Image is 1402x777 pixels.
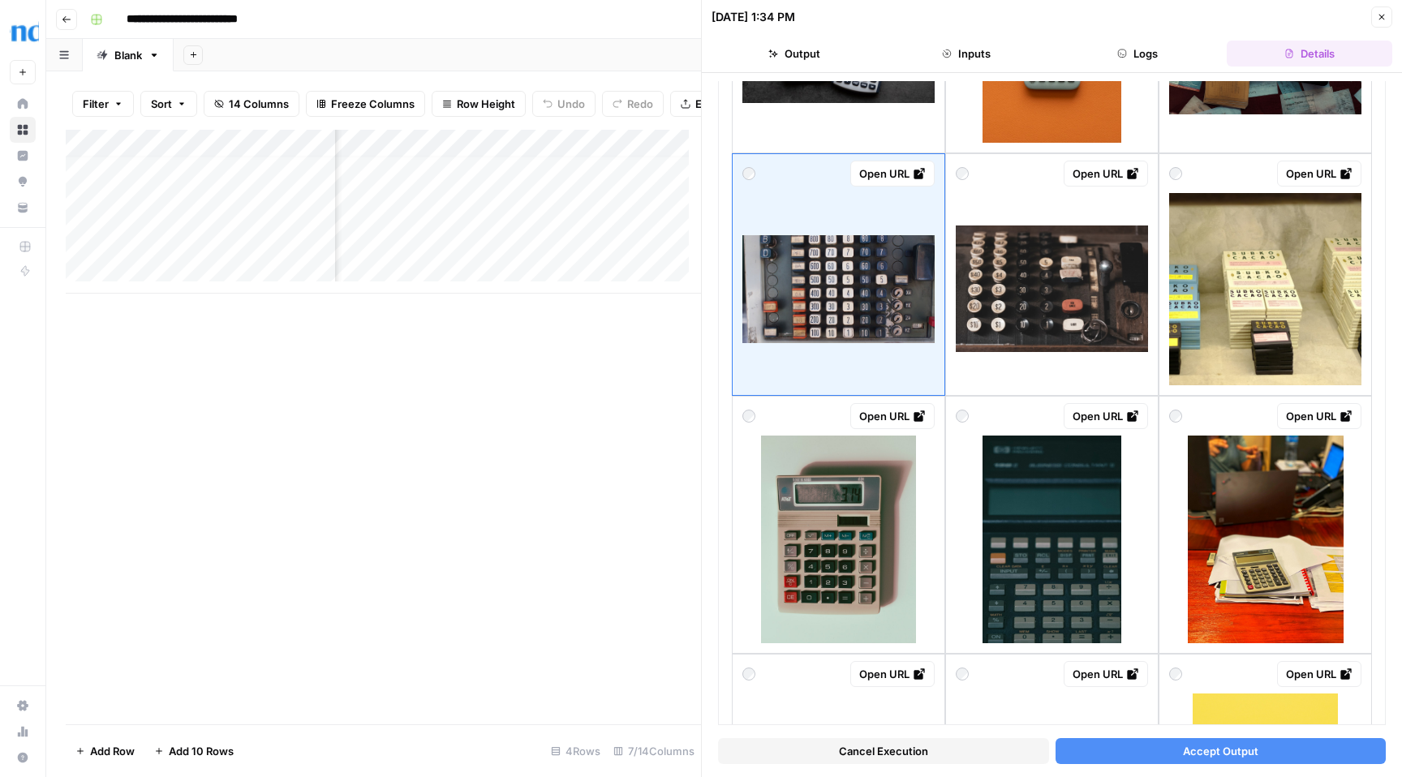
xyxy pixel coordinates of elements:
[1183,743,1258,759] span: Accept Output
[1064,403,1148,429] a: Open URL
[859,165,926,182] div: Open URL
[10,719,36,745] a: Usage
[742,235,935,344] img: photo-1590753684039-6adc03c5d6dc
[1073,408,1139,424] div: Open URL
[712,41,877,67] button: Output
[761,436,916,643] img: photo-1653074281018-c08f358059ab
[144,738,243,764] button: Add 10 Rows
[72,91,134,117] button: Filter
[850,661,935,687] a: Open URL
[204,91,299,117] button: 14 Columns
[850,161,935,187] a: Open URL
[670,91,763,117] button: Export CSV
[10,117,36,143] a: Browse
[956,225,1148,352] img: photo-1564986410613-97e0b371efe5
[983,436,1121,643] img: photo-1637239990694-ba96d4b80acc
[1064,161,1148,187] a: Open URL
[331,96,415,112] span: Freeze Columns
[151,96,172,112] span: Sort
[1188,436,1344,643] img: photo-1589318577086-eaf0fadffcd1
[66,738,144,764] button: Add Row
[1056,41,1221,67] button: Logs
[532,91,596,117] button: Undo
[602,91,664,117] button: Redo
[839,743,928,759] span: Cancel Execution
[1064,661,1148,687] a: Open URL
[1277,403,1361,429] a: Open URL
[1056,738,1387,764] button: Accept Output
[1073,165,1139,182] div: Open URL
[859,666,926,682] div: Open URL
[10,19,39,48] img: Opendoor Logo
[10,143,36,169] a: Insights
[10,91,36,117] a: Home
[718,738,1049,764] button: Cancel Execution
[114,47,142,63] div: Blank
[607,738,701,764] div: 7/14 Columns
[850,403,935,429] a: Open URL
[1277,161,1361,187] a: Open URL
[229,96,289,112] span: 14 Columns
[1286,666,1353,682] div: Open URL
[10,745,36,771] button: Help + Support
[83,96,109,112] span: Filter
[140,91,197,117] button: Sort
[10,169,36,195] a: Opportunities
[557,96,585,112] span: Undo
[10,195,36,221] a: Your Data
[169,743,234,759] span: Add 10 Rows
[1169,193,1361,385] img: photo-1726161375378-86ccda1d139f
[1277,661,1361,687] a: Open URL
[90,743,135,759] span: Add Row
[1227,41,1392,67] button: Details
[712,9,795,25] div: [DATE] 1:34 PM
[1286,408,1353,424] div: Open URL
[859,408,926,424] div: Open URL
[10,693,36,719] a: Settings
[1286,165,1353,182] div: Open URL
[544,738,607,764] div: 4 Rows
[1073,666,1139,682] div: Open URL
[627,96,653,112] span: Redo
[10,13,36,54] button: Workspace: Opendoor
[432,91,526,117] button: Row Height
[83,39,174,71] a: Blank
[884,41,1049,67] button: Inputs
[306,91,425,117] button: Freeze Columns
[457,96,515,112] span: Row Height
